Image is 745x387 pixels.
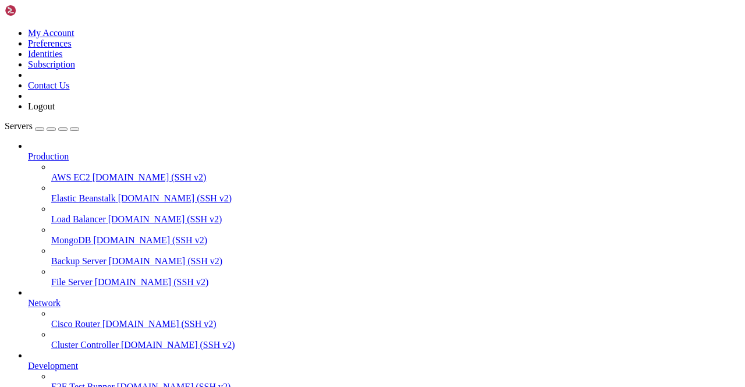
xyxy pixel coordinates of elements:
span: Cisco Router [51,319,100,329]
a: Load Balancer [DOMAIN_NAME] (SSH v2) [51,214,740,225]
span: MongoDB [51,235,91,245]
a: Subscription [28,59,75,69]
a: Cisco Router [DOMAIN_NAME] (SSH v2) [51,319,740,329]
span: [DOMAIN_NAME] (SSH v2) [95,277,209,287]
li: AWS EC2 [DOMAIN_NAME] (SSH v2) [51,162,740,183]
li: Load Balancer [DOMAIN_NAME] (SSH v2) [51,204,740,225]
a: Servers [5,121,79,131]
span: [DOMAIN_NAME] (SSH v2) [118,193,232,203]
a: MongoDB [DOMAIN_NAME] (SSH v2) [51,235,740,246]
span: Load Balancer [51,214,106,224]
span: [DOMAIN_NAME] (SSH v2) [108,214,222,224]
a: Network [28,298,740,308]
a: Production [28,151,740,162]
a: Logout [28,101,55,111]
a: Contact Us [28,80,70,90]
a: Elastic Beanstalk [DOMAIN_NAME] (SSH v2) [51,193,740,204]
li: Cluster Controller [DOMAIN_NAME] (SSH v2) [51,329,740,350]
li: Cisco Router [DOMAIN_NAME] (SSH v2) [51,308,740,329]
li: Elastic Beanstalk [DOMAIN_NAME] (SSH v2) [51,183,740,204]
img: Shellngn [5,5,72,16]
a: Cluster Controller [DOMAIN_NAME] (SSH v2) [51,340,740,350]
span: Backup Server [51,256,107,266]
span: AWS EC2 [51,172,90,182]
span: Network [28,298,61,308]
a: My Account [28,28,74,38]
span: Elastic Beanstalk [51,193,116,203]
a: Backup Server [DOMAIN_NAME] (SSH v2) [51,256,740,267]
span: [DOMAIN_NAME] (SSH v2) [93,172,207,182]
span: Servers [5,121,33,131]
a: AWS EC2 [DOMAIN_NAME] (SSH v2) [51,172,740,183]
span: Production [28,151,69,161]
a: Development [28,361,740,371]
li: File Server [DOMAIN_NAME] (SSH v2) [51,267,740,287]
li: Network [28,287,740,350]
span: [DOMAIN_NAME] (SSH v2) [109,256,223,266]
span: [DOMAIN_NAME] (SSH v2) [102,319,217,329]
span: [DOMAIN_NAME] (SSH v2) [93,235,207,245]
span: Cluster Controller [51,340,119,350]
a: Preferences [28,38,72,48]
span: File Server [51,277,93,287]
a: File Server [DOMAIN_NAME] (SSH v2) [51,277,740,287]
span: Development [28,361,78,371]
span: [DOMAIN_NAME] (SSH v2) [121,340,235,350]
a: Identities [28,49,63,59]
li: Production [28,141,740,287]
li: MongoDB [DOMAIN_NAME] (SSH v2) [51,225,740,246]
li: Backup Server [DOMAIN_NAME] (SSH v2) [51,246,740,267]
